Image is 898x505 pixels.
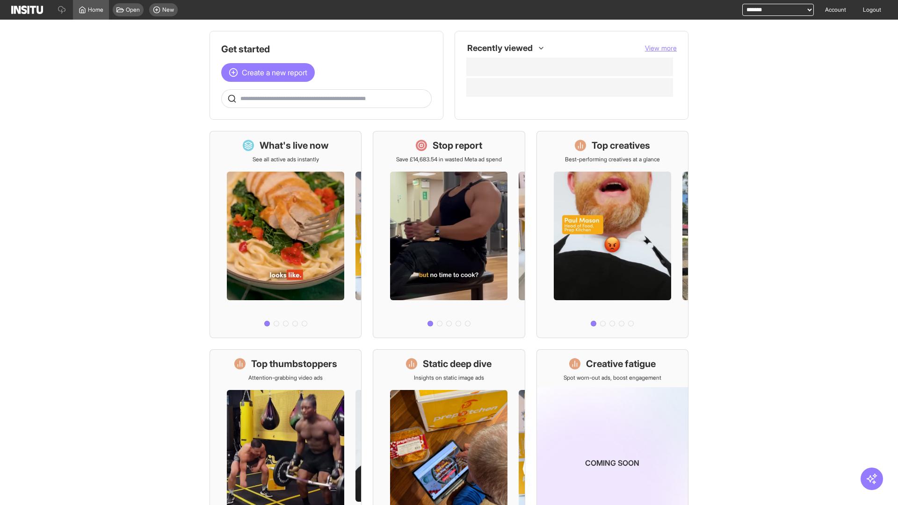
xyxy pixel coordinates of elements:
p: Best-performing creatives at a glance [565,156,660,163]
p: See all active ads instantly [253,156,319,163]
p: Save £14,683.54 in wasted Meta ad spend [396,156,502,163]
span: Home [88,6,103,14]
h1: Stop report [433,139,482,152]
button: Create a new report [221,63,315,82]
a: Stop reportSave £14,683.54 in wasted Meta ad spend [373,131,525,338]
h1: Get started [221,43,432,56]
p: Insights on static image ads [414,374,484,382]
h1: Top creatives [592,139,650,152]
span: View more [645,44,677,52]
button: View more [645,43,677,53]
h1: What's live now [260,139,329,152]
span: New [162,6,174,14]
h1: Top thumbstoppers [251,357,337,370]
img: Logo [11,6,43,14]
span: Create a new report [242,67,307,78]
p: Attention-grabbing video ads [248,374,323,382]
a: Top creativesBest-performing creatives at a glance [536,131,688,338]
h1: Static deep dive [423,357,492,370]
span: Open [126,6,140,14]
a: What's live nowSee all active ads instantly [210,131,362,338]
